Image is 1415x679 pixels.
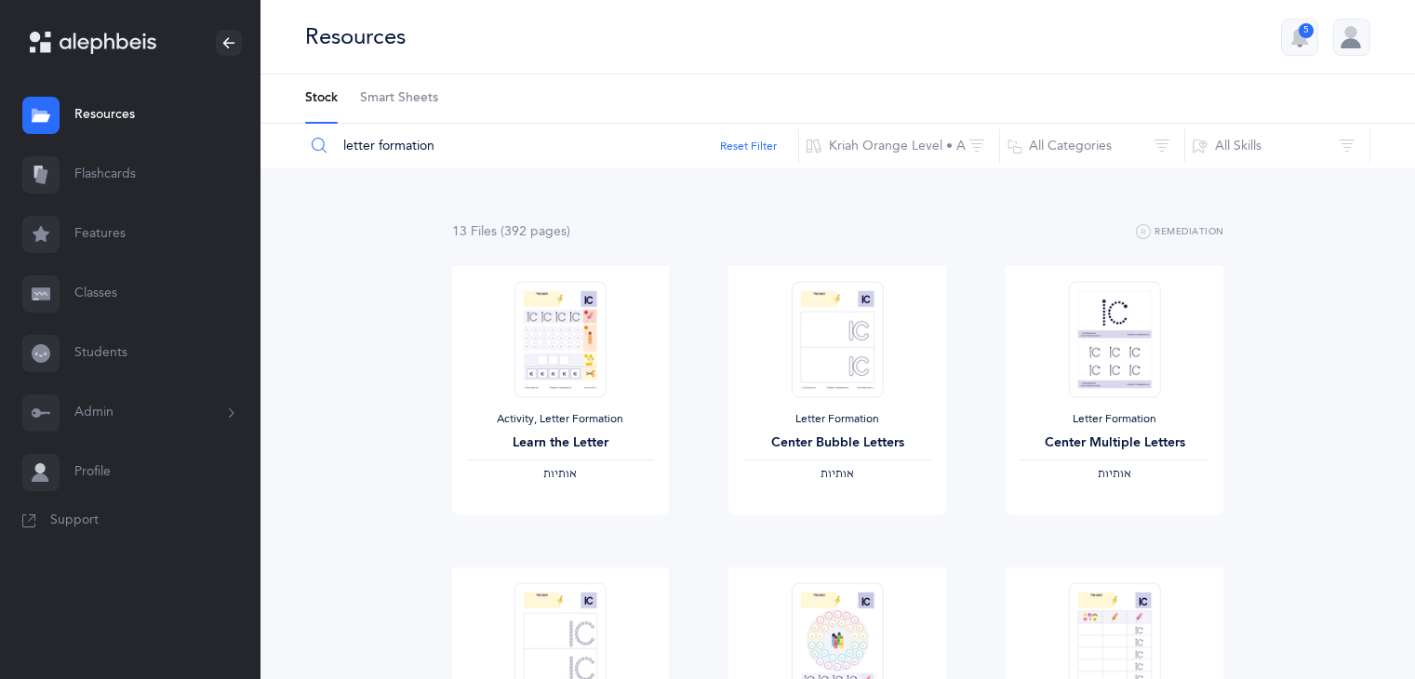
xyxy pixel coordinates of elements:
[501,224,570,239] span: (392 page )
[50,512,99,530] span: Support
[1184,124,1370,168] button: All Skills
[1021,433,1208,453] div: Center Multiple Letters
[821,467,854,480] span: ‫אותיות‬
[743,433,931,453] div: Center Bubble Letters
[999,124,1185,168] button: All Categories
[798,124,1000,168] button: Kriah Orange Level • A
[720,138,777,154] button: Reset Filter
[491,224,497,239] span: s
[1299,23,1314,38] div: 5
[514,281,606,397] img: Learn_the_letter_-_Script_thumbnail_1658974463.png
[452,224,497,239] span: 13 File
[1281,19,1318,56] button: 5
[467,412,655,427] div: Activity, Letter Formation
[360,89,438,108] span: Smart Sheets
[1021,412,1208,427] div: Letter Formation
[1136,221,1224,244] button: Remediation
[792,281,883,397] img: Center_Bubble_Letters_-Script_thumbnail_1658974775.png
[304,124,799,168] input: Search Resources
[467,433,655,453] div: Learn the Letter
[1069,281,1160,397] img: Center_Multiple_Letters__-Script_thumbnail_1658974317.png
[305,21,406,52] div: Resources
[561,224,567,239] span: s
[543,467,577,480] span: ‫אותיות‬
[1098,467,1131,480] span: ‫אותיות‬
[743,412,931,427] div: Letter Formation
[1322,586,1393,657] iframe: Drift Widget Chat Controller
